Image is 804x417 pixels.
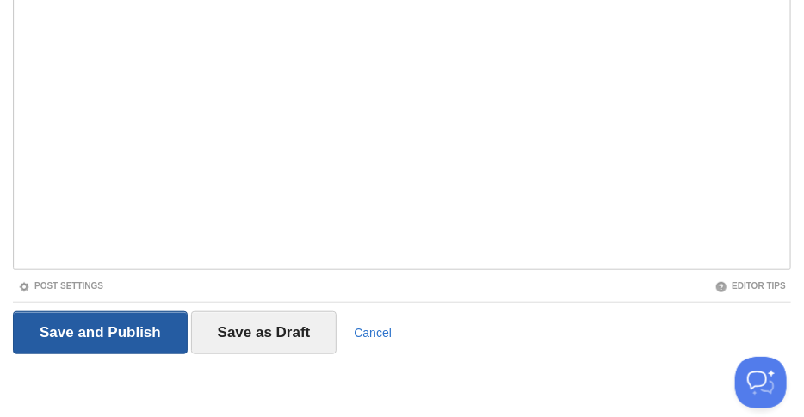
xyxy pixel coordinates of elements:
[735,357,787,408] iframe: Help Scout Beacon - Open
[18,281,103,291] a: Post Settings
[191,311,337,354] input: Save as Draft
[354,326,392,340] a: Cancel
[715,281,786,291] a: Editor Tips
[13,311,188,354] input: Save and Publish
